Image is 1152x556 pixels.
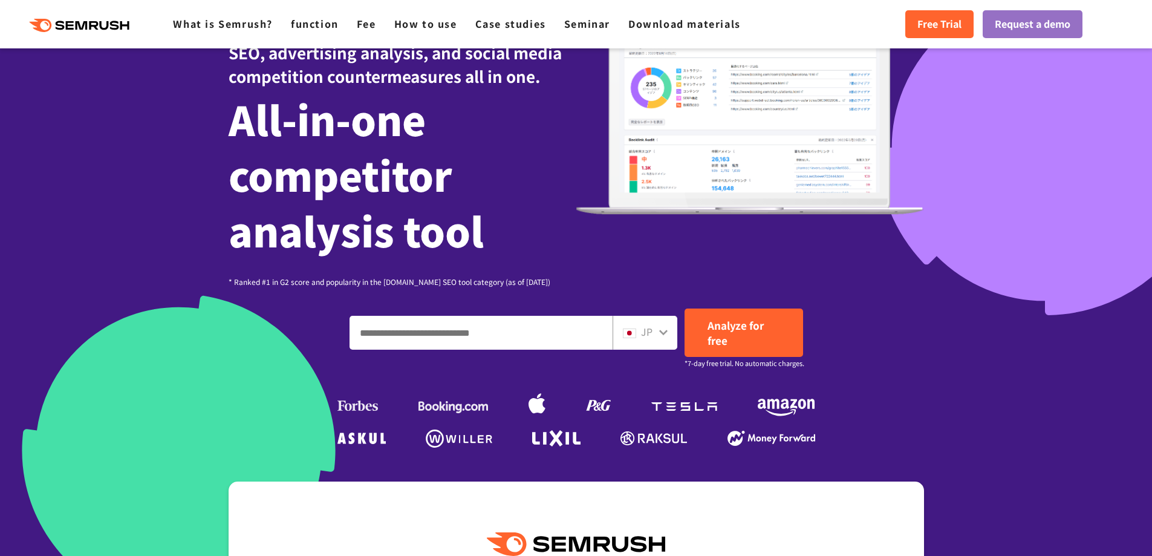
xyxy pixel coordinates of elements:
[917,16,962,31] font: Free Trial
[350,316,612,349] input: Enter a domain, keyword or URL
[487,532,665,556] img: Semrush
[357,16,376,31] a: Fee
[229,276,550,287] font: * Ranked #1 in G2 score and popularity in the [DOMAIN_NAME] SEO tool category (as of [DATE])
[173,16,273,31] a: What is Semrush?
[291,16,339,31] a: function
[229,90,426,148] font: All-in-one
[708,318,764,348] font: Analyze for free
[905,10,974,38] a: Free Trial
[995,16,1070,31] font: Request a demo
[685,358,804,368] font: *7-day free trial. No automatic charges.
[641,324,652,339] font: JP
[983,10,1082,38] a: Request a demo
[229,145,484,259] font: competitor analysis tool
[475,16,546,31] a: Case studies
[564,16,610,31] a: Seminar
[685,309,803,357] a: Analyze for free
[394,16,457,31] a: How to use
[628,16,741,31] a: Download materials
